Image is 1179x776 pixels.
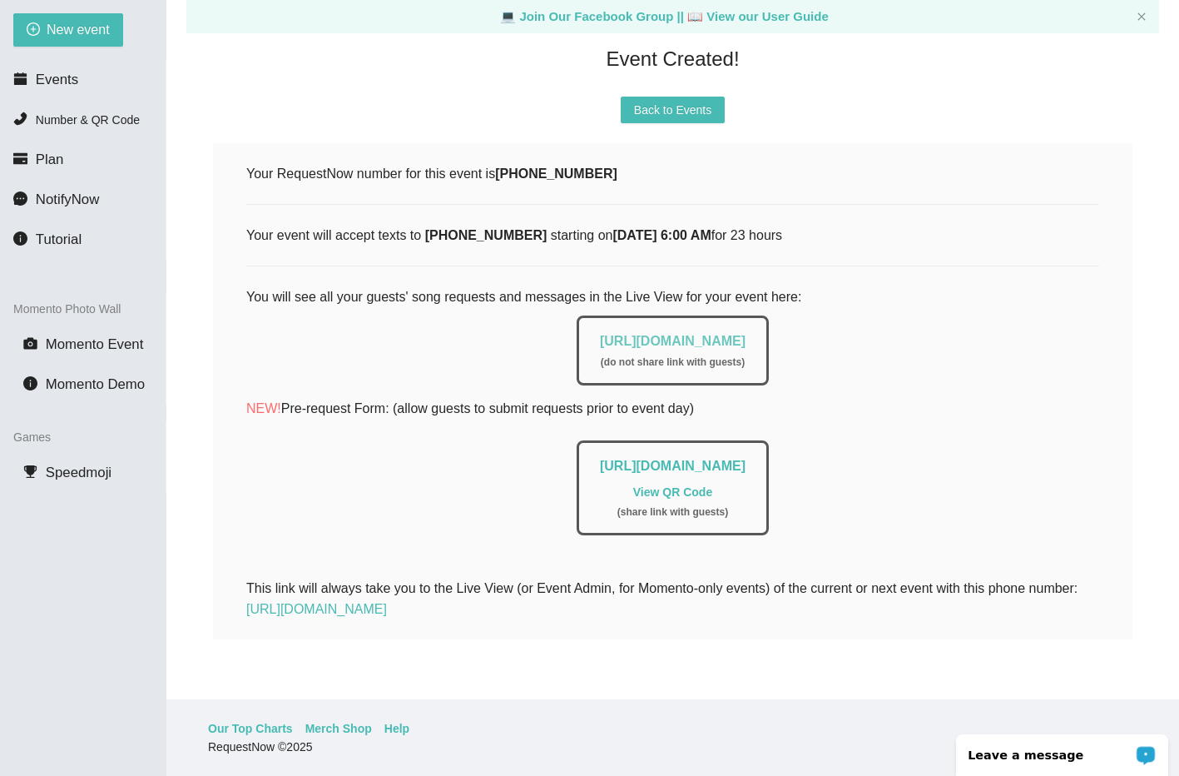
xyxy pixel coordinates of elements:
a: Our Top Charts [208,719,293,738]
span: Number & QR Code [36,113,140,127]
a: Help [384,719,409,738]
span: Speedmoji [46,465,111,480]
span: NotifyNow [36,192,99,207]
span: Plan [36,152,64,167]
a: Merch Shop [305,719,372,738]
span: New event [47,19,110,40]
button: Back to Events [621,97,725,123]
a: [URL][DOMAIN_NAME] [600,459,746,473]
div: This link will always take you to the Live View (or Event Admin, for Momento-only events) of the ... [246,578,1099,619]
span: credit-card [13,152,27,166]
button: close [1137,12,1147,22]
div: ( do not share link with guests ) [600,355,746,371]
span: Momento Event [46,336,144,352]
span: camera [23,336,37,351]
span: Events [36,72,78,87]
b: [PHONE_NUMBER] [425,228,547,242]
b: [DATE] 6:00 AM [612,228,711,242]
p: Pre-request Form: (allow guests to submit requests prior to event day) [246,398,1099,419]
div: Your event will accept texts to starting on for 23 hours [246,225,1099,246]
span: calendar [13,72,27,86]
span: Back to Events [634,101,711,119]
a: View QR Code [633,485,712,499]
span: NEW! [246,401,281,415]
a: [URL][DOMAIN_NAME] [600,334,746,348]
span: info-circle [13,231,27,246]
span: laptop [687,9,703,23]
a: laptop Join Our Facebook Group || [500,9,687,23]
span: Your RequestNow number for this event is [246,167,617,181]
button: plus-circleNew event [13,13,123,47]
span: info-circle [23,376,37,390]
div: RequestNow © 2025 [208,738,1133,756]
a: laptop View our User Guide [687,9,829,23]
iframe: LiveChat chat widget [945,724,1179,776]
span: message [13,192,27,206]
div: You will see all your guests' song requests and messages in the Live View for your event here: [246,286,1099,556]
span: phone [13,112,27,126]
a: [URL][DOMAIN_NAME] [246,602,387,616]
b: [PHONE_NUMBER] [495,167,617,181]
span: trophy [23,465,37,479]
span: laptop [500,9,516,23]
span: Momento Demo [46,376,145,392]
div: Event Created! [213,41,1132,77]
span: Tutorial [36,231,82,247]
div: ( share link with guests ) [600,505,746,520]
span: plus-circle [27,22,40,38]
